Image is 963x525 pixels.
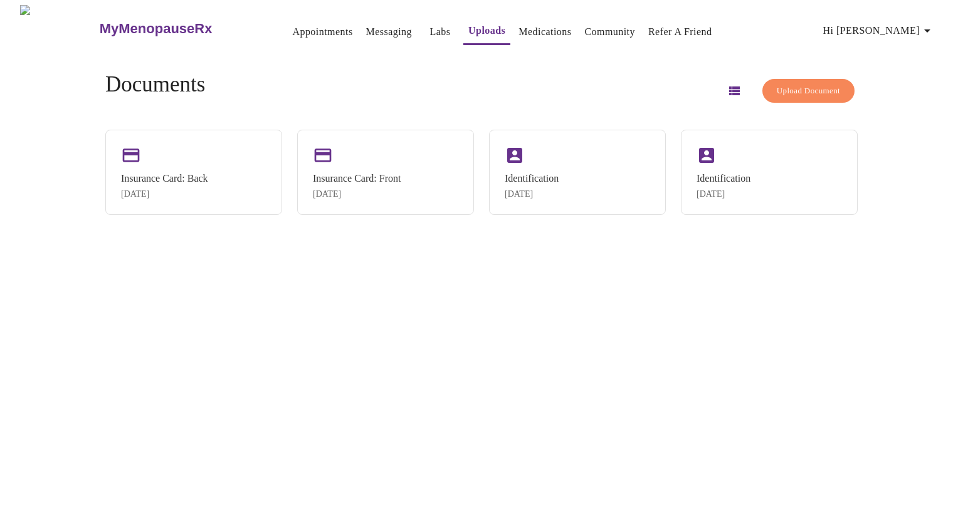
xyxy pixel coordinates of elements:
[121,189,208,199] div: [DATE]
[98,7,262,51] a: MyMenopauseRx
[697,189,750,199] div: [DATE]
[505,173,559,184] div: Identification
[463,18,510,45] button: Uploads
[430,23,451,41] a: Labs
[697,173,750,184] div: Identification
[420,19,460,44] button: Labs
[361,19,417,44] button: Messaging
[823,22,935,39] span: Hi [PERSON_NAME]
[719,76,749,106] button: Switch to list view
[762,79,855,103] button: Upload Document
[292,23,352,41] a: Appointments
[518,23,571,41] a: Medications
[818,18,940,43] button: Hi [PERSON_NAME]
[287,19,357,44] button: Appointments
[648,23,712,41] a: Refer a Friend
[366,23,412,41] a: Messaging
[20,5,98,52] img: MyMenopauseRx Logo
[313,189,401,199] div: [DATE]
[505,189,559,199] div: [DATE]
[105,72,205,97] h4: Documents
[121,173,208,184] div: Insurance Card: Back
[579,19,640,44] button: Community
[468,22,505,39] a: Uploads
[584,23,635,41] a: Community
[643,19,717,44] button: Refer a Friend
[513,19,576,44] button: Medications
[100,21,213,37] h3: MyMenopauseRx
[777,84,840,98] span: Upload Document
[313,173,401,184] div: Insurance Card: Front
